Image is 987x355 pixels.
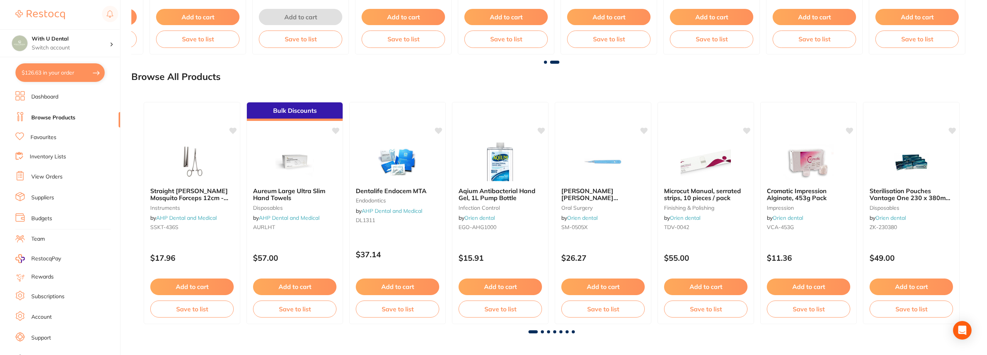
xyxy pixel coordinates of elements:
[767,205,850,211] small: impression
[664,187,741,202] span: Microcut Manual, serrated strips, 10 pieces / pack
[150,253,234,262] p: $17.96
[459,214,495,221] span: by
[150,187,234,202] b: Straight Halstead Mosquito Forceps 12cm - SSKT436S
[561,187,645,202] b: Swann Morton Disposable Scalpels No. 15, Box of 10
[664,279,747,295] button: Add to cart
[356,217,375,224] span: DL1311
[767,253,850,262] p: $11.36
[253,205,336,211] small: disposables
[561,301,645,318] button: Save to list
[886,143,936,181] img: Sterilisation Pouches Vantage One 230 x 380mm, Box of 200
[247,102,343,121] div: Bulk Discounts
[561,205,645,211] small: oral surgery
[664,205,747,211] small: finishing & polishing
[362,9,445,25] button: Add to cart
[356,250,439,259] p: $37.14
[356,197,439,204] small: endodontics
[773,214,803,221] a: Orien dental
[253,224,275,231] span: AURLHT
[561,214,598,221] span: by
[15,63,105,82] button: $126.63 in your order
[150,279,234,295] button: Add to cart
[773,31,856,48] button: Save to list
[150,205,234,211] small: instruments
[567,31,651,48] button: Save to list
[167,143,217,181] img: Straight Halstead Mosquito Forceps 12cm - SSKT436S
[356,279,439,295] button: Add to cart
[870,187,953,202] b: Sterilisation Pouches Vantage One 230 x 380mm, Box of 200
[561,253,645,262] p: $26.27
[459,205,542,211] small: infection control
[664,301,747,318] button: Save to list
[259,214,319,221] a: AHP Dental and Medical
[870,253,953,262] p: $49.00
[459,187,535,202] span: Aqium Antibacterial Hand Gel, 1L Pump Bottle
[150,224,178,231] span: SSKT-436S
[253,187,325,202] span: Aureum Large Ultra Slim Hand Towels
[875,9,959,25] button: Add to cart
[31,114,75,122] a: Browse Products
[459,301,542,318] button: Save to list
[459,279,542,295] button: Add to cart
[15,10,65,19] img: Restocq Logo
[578,143,628,181] img: Swann Morton Disposable Scalpels No. 15, Box of 10
[362,207,422,214] a: AHP Dental and Medical
[12,36,27,51] img: With U Dental
[150,187,228,209] span: Straight [PERSON_NAME] Mosquito Forceps 12cm - SSKT436S
[459,253,542,262] p: $15.91
[15,254,61,263] a: RestocqPay
[31,173,63,181] a: View Orders
[464,9,548,25] button: Add to cart
[870,214,906,221] span: by
[567,9,651,25] button: Add to cart
[131,71,221,82] h2: Browse All Products
[156,31,240,48] button: Save to list
[253,301,336,318] button: Save to list
[870,187,953,209] span: Sterilisation Pouches Vantage One 230 x 380mm, Box of 200
[253,253,336,262] p: $57.00
[150,214,217,221] span: by
[767,301,850,318] button: Save to list
[32,35,110,43] h4: With U Dental
[259,9,342,25] button: Add to cart
[15,254,25,263] img: RestocqPay
[253,214,319,221] span: by
[567,214,598,221] a: Orien dental
[773,9,856,25] button: Add to cart
[664,224,689,231] span: TDV-0042
[31,255,61,263] span: RestocqPay
[356,187,439,194] b: Dentalife Endocem MTA
[31,215,52,223] a: Budgets
[464,31,548,48] button: Save to list
[459,187,542,202] b: Aqium Antibacterial Hand Gel, 1L Pump Bottle
[670,9,753,25] button: Add to cart
[150,301,234,318] button: Save to list
[31,194,54,202] a: Suppliers
[561,279,645,295] button: Add to cart
[253,187,336,202] b: Aureum Large Ultra Slim Hand Towels
[459,224,496,231] span: EGO-AHG1000
[362,31,445,48] button: Save to list
[30,153,66,161] a: Inventory Lists
[464,214,495,221] a: Orien dental
[31,293,65,301] a: Subscriptions
[767,187,850,202] b: Cromatic Impression Alginate, 453g Pack
[270,143,320,181] img: Aureum Large Ultra Slim Hand Towels
[953,321,972,340] div: Open Intercom Messenger
[664,253,747,262] p: $55.00
[156,214,217,221] a: AHP Dental and Medical
[31,93,58,101] a: Dashboard
[875,31,959,48] button: Save to list
[561,224,588,231] span: SM-0505X
[372,143,423,181] img: Dentalife Endocem MTA
[31,235,45,243] a: Team
[664,214,700,221] span: by
[870,205,953,211] small: disposables
[31,134,56,141] a: Favourites
[156,9,240,25] button: Add to cart
[670,214,700,221] a: Orien dental
[870,224,897,231] span: ZK-230380
[259,31,342,48] button: Save to list
[31,313,52,321] a: Account
[681,143,731,181] img: Microcut Manual, serrated strips, 10 pieces / pack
